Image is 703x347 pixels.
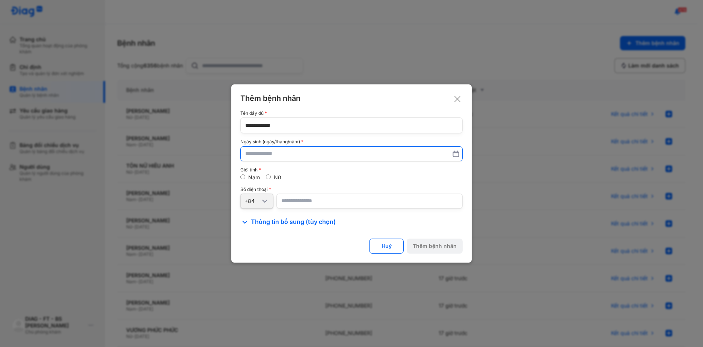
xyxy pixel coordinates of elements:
[407,239,463,254] button: Thêm bệnh nhân
[240,139,463,144] div: Ngày sinh (ngày/tháng/năm)
[369,239,404,254] button: Huỷ
[240,93,463,103] div: Thêm bệnh nhân
[251,218,336,227] span: Thông tin bổ sung (tùy chọn)
[240,187,463,192] div: Số điện thoại
[413,243,457,249] div: Thêm bệnh nhân
[240,167,463,173] div: Giới tính
[248,174,260,180] label: Nam
[240,111,463,116] div: Tên đầy đủ
[244,198,260,204] div: +84
[274,174,281,180] label: Nữ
